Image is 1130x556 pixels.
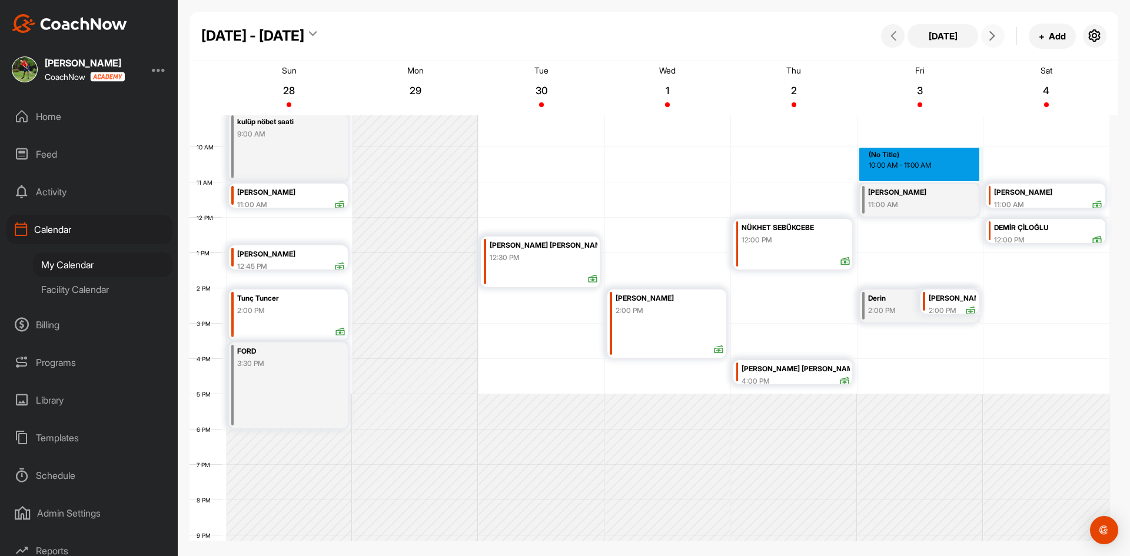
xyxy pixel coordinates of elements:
[983,61,1109,115] a: October 4, 2025
[6,102,172,131] div: Home
[6,177,172,207] div: Activity
[45,58,125,68] div: [PERSON_NAME]
[742,221,849,235] div: NÜKHET SEBÜKCEBE
[237,115,328,129] div: kulüp nöbet saati
[237,129,328,139] div: 9:00 AM
[915,65,925,75] p: Fri
[994,221,1102,235] div: DEMİR ÇİLOĞLU
[6,498,172,528] div: Admin Settings
[616,292,723,305] div: [PERSON_NAME]
[490,239,597,252] div: [PERSON_NAME] [PERSON_NAME]
[6,461,172,490] div: Schedule
[994,199,1024,210] div: 11:00 AM
[994,186,1102,199] div: [PERSON_NAME]
[237,186,345,199] div: [PERSON_NAME]
[190,426,222,433] div: 6 PM
[531,85,552,96] p: 30
[868,186,959,199] div: [PERSON_NAME]
[6,310,172,339] div: Billing
[190,461,222,468] div: 7 PM
[604,61,730,115] a: October 1, 2025
[237,261,267,272] div: 12:45 PM
[534,65,549,75] p: Tue
[731,61,857,115] a: October 2, 2025
[6,348,172,377] div: Programs
[190,179,224,186] div: 11 AM
[908,24,978,48] button: [DATE]
[1041,65,1052,75] p: Sat
[237,199,267,210] div: 11:00 AM
[190,249,221,257] div: 1 PM
[237,358,328,369] div: 3:30 PM
[478,61,604,115] a: September 30, 2025
[33,252,172,277] div: My Calendar
[12,56,38,82] img: square_0221d115ea49f605d8705f6c24cfd99a.jpg
[868,199,959,210] div: 11:00 AM
[237,292,345,305] div: Tunç Tuncer
[190,144,225,151] div: 10 AM
[12,14,127,33] img: CoachNow
[278,85,300,96] p: 28
[90,72,125,82] img: CoachNow acadmey
[657,85,678,96] p: 1
[742,376,770,387] div: 4:00 PM
[1036,85,1057,96] p: 4
[237,345,328,358] div: FORD
[783,85,805,96] p: 2
[45,72,125,82] div: CoachNow
[190,320,222,327] div: 3 PM
[190,391,222,398] div: 5 PM
[282,65,297,75] p: Sun
[1090,516,1118,544] div: Open Intercom Messenger
[352,61,478,115] a: September 29, 2025
[201,25,304,46] div: [DATE] - [DATE]
[190,214,225,221] div: 12 PM
[869,160,979,171] div: 10:00 AM - 11:00 AM
[190,497,222,504] div: 8 PM
[742,362,849,376] div: [PERSON_NAME] [PERSON_NAME]
[237,305,265,316] div: 2:00 PM
[868,292,959,305] div: Derin
[190,285,222,292] div: 2 PM
[33,277,172,302] div: Facility Calendar
[868,305,959,316] div: 2:00 PM
[190,532,222,539] div: 9 PM
[742,235,772,245] div: 12:00 PM
[490,252,520,263] div: 12:30 PM
[1039,30,1045,42] span: +
[909,85,930,96] p: 3
[869,149,979,160] div: (No Title)
[1029,24,1076,49] button: +Add
[405,85,426,96] p: 29
[786,65,801,75] p: Thu
[857,61,983,115] a: October 3, 2025
[407,65,424,75] p: Mon
[929,292,976,305] div: [PERSON_NAME]
[6,385,172,415] div: Library
[659,65,676,75] p: Wed
[616,305,643,316] div: 2:00 PM
[6,139,172,169] div: Feed
[226,61,352,115] a: September 28, 2025
[6,215,172,244] div: Calendar
[237,248,345,261] div: [PERSON_NAME]
[190,355,222,362] div: 4 PM
[6,423,172,452] div: Templates
[994,235,1025,245] div: 12:00 PM
[929,305,956,316] div: 2:00 PM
